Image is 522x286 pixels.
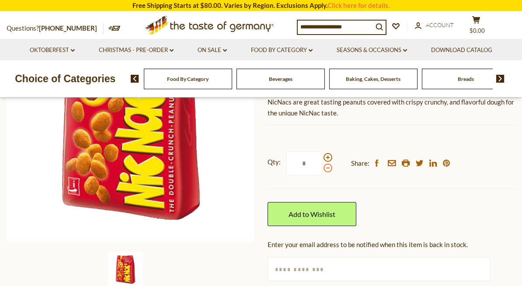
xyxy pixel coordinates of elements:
a: Download Catalog [431,45,492,55]
p: NicNacs are great tasting peanuts covered with crispy crunchy, and flavorful dough for the unique... [268,97,515,119]
a: Beverages [269,76,292,82]
a: Food By Category [251,45,313,55]
a: On Sale [198,45,227,55]
a: Christmas - PRE-ORDER [99,45,174,55]
span: $0.00 [470,27,485,34]
a: Baking, Cakes, Desserts [346,76,400,82]
a: Account [415,21,454,30]
a: Breads [458,76,474,82]
span: Account [426,21,454,28]
a: [PHONE_NUMBER] [39,24,97,32]
button: $0.00 [463,16,489,38]
input: Qty: [286,151,322,175]
div: Enter your email address to be notified when this item is back in stock. [268,239,515,250]
a: Oktoberfest [30,45,75,55]
a: Click here for details. [327,1,390,9]
p: Questions? [7,23,104,34]
img: previous arrow [131,75,139,83]
a: Food By Category [167,76,209,82]
strong: Qty: [268,157,281,167]
span: Share: [351,158,369,169]
a: Seasons & Occasions [337,45,407,55]
img: next arrow [496,75,505,83]
a: Add to Wishlist [268,202,356,226]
